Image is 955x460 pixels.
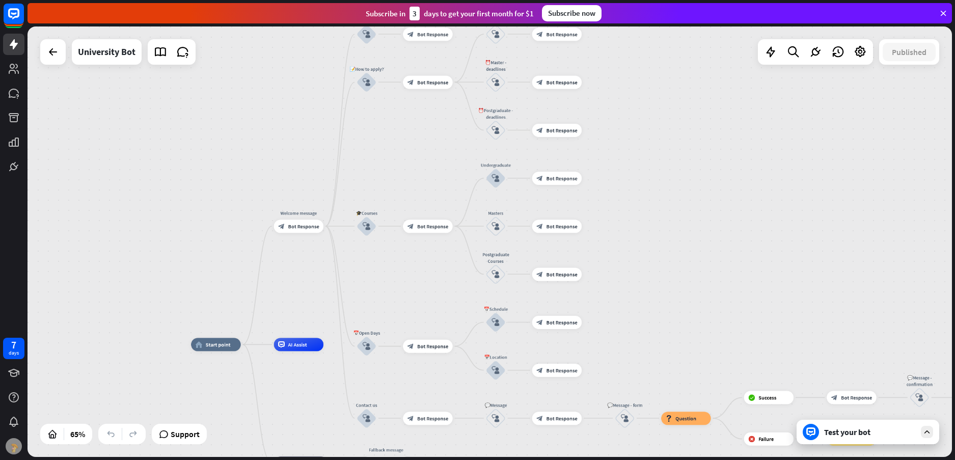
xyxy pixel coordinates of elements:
[824,427,916,437] div: Test your bot
[605,402,645,409] div: 💬Message - form
[363,414,371,422] i: block_user_input
[547,31,578,38] span: Bot Response
[492,414,500,422] i: block_user_input
[748,394,755,401] i: block_success
[363,30,371,38] i: block_user_input
[206,341,231,348] span: Start point
[492,126,500,134] i: block_user_input
[758,394,776,401] span: Success
[288,223,319,230] span: Bot Response
[78,39,135,65] div: University Bot
[536,367,543,373] i: block_bot_response
[536,319,543,326] i: block_bot_response
[9,349,19,357] div: days
[621,414,629,422] i: block_user_input
[666,415,672,422] i: block_question
[476,59,515,72] div: ⏰Master - deadlines
[417,223,448,230] span: Bot Response
[407,415,414,422] i: block_bot_response
[536,127,543,133] i: block_bot_response
[347,402,387,409] div: Contact us
[476,306,515,312] div: 📅Schedule
[8,4,39,35] button: Open LiveChat chat widget
[675,415,696,422] span: Question
[547,271,578,278] span: Bot Response
[536,175,543,181] i: block_bot_response
[547,175,578,181] span: Bot Response
[547,223,578,230] span: Bot Response
[3,338,24,359] a: 7 days
[11,340,16,349] div: 7
[407,223,414,230] i: block_bot_response
[67,426,88,442] div: 65%
[363,78,371,86] i: block_user_input
[347,66,387,72] div: 📝How to apply?
[883,43,936,61] button: Published
[536,31,543,38] i: block_bot_response
[347,210,387,217] div: 🎓Courses
[288,341,307,348] span: AI Assist
[536,271,543,278] i: block_bot_response
[492,174,500,182] i: block_user_input
[476,354,515,360] div: 📅Location
[366,7,534,20] div: Subscribe in days to get your first month for $1
[547,319,578,326] span: Bot Response
[476,161,515,168] div: Undergraduate
[536,415,543,422] i: block_bot_response
[278,223,285,230] i: block_bot_response
[536,223,543,230] i: block_bot_response
[492,30,500,38] i: block_user_input
[748,436,755,442] i: block_failure
[476,402,515,409] div: 💬Message
[356,446,416,453] div: Fallback message
[407,79,414,86] i: block_bot_response
[407,343,414,349] i: block_bot_response
[171,426,200,442] span: Support
[899,374,939,388] div: 💬Message - confirmation
[492,318,500,327] i: block_user_input
[410,7,420,20] div: 3
[417,343,448,349] span: Bot Response
[492,78,500,86] i: block_user_input
[492,270,500,278] i: block_user_input
[476,251,515,264] div: Postgraduate Courses
[492,366,500,374] i: block_user_input
[417,31,448,38] span: Bot Response
[547,367,578,373] span: Bot Response
[417,79,448,86] span: Bot Response
[347,330,387,336] div: 📅Open Days
[476,107,515,120] div: ⏰Postgraduate - deadlines
[915,394,923,402] i: block_user_input
[269,210,329,217] div: Welcome message
[363,222,371,230] i: block_user_input
[407,31,414,38] i: block_bot_response
[417,415,448,422] span: Bot Response
[363,342,371,350] i: block_user_input
[841,394,872,401] span: Bot Response
[542,5,602,21] div: Subscribe now
[547,79,578,86] span: Bot Response
[492,222,500,230] i: block_user_input
[536,79,543,86] i: block_bot_response
[547,415,578,422] span: Bot Response
[476,210,515,217] div: Masters
[196,341,203,348] i: home_2
[831,394,838,401] i: block_bot_response
[758,436,774,442] span: Failure
[547,127,578,133] span: Bot Response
